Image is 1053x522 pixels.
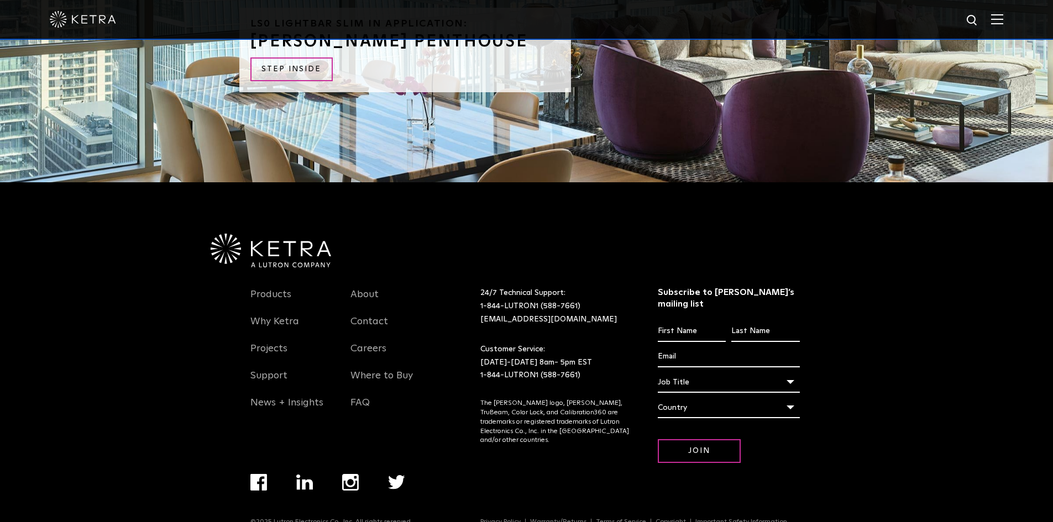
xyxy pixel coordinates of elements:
[250,370,287,395] a: Support
[480,343,630,382] p: Customer Service: [DATE]-[DATE] 8am- 5pm EST
[250,342,287,368] a: Projects
[250,474,267,491] img: facebook
[350,342,386,368] a: Careers
[658,321,726,342] input: First Name
[350,370,413,395] a: Where to Buy
[250,288,291,314] a: Products
[480,315,617,323] a: [EMAIL_ADDRESS][DOMAIN_NAME]
[350,315,388,341] a: Contact
[250,397,323,422] a: News + Insights
[480,287,630,326] p: 24/7 Technical Support:
[50,11,116,28] img: ketra-logo-2019-white
[250,287,334,422] div: Navigation Menu
[296,474,313,490] img: linkedin
[991,14,1003,24] img: Hamburger%20Nav.svg
[250,315,299,341] a: Why Ketra
[658,397,800,418] div: Country
[658,439,741,463] input: Join
[250,57,333,81] a: STEP INSIDE
[731,321,799,342] input: Last Name
[250,474,434,518] div: Navigation Menu
[350,287,434,422] div: Navigation Menu
[658,372,800,393] div: Job Title
[966,14,979,28] img: search icon
[350,397,370,422] a: FAQ
[658,287,800,310] h3: Subscribe to [PERSON_NAME]’s mailing list
[658,346,800,367] input: Email
[480,399,630,445] p: The [PERSON_NAME] logo, [PERSON_NAME], TruBeam, Color Lock, and Calibration360 are trademarks or ...
[480,302,580,310] a: 1-844-LUTRON1 (588-7661)
[250,33,560,50] h3: [PERSON_NAME] PENTHOUSE
[388,475,405,489] img: twitter
[211,234,331,268] img: Ketra-aLutronCo_White_RGB
[350,288,379,314] a: About
[342,474,359,491] img: instagram
[480,371,580,379] a: 1-844-LUTRON1 (588-7661)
